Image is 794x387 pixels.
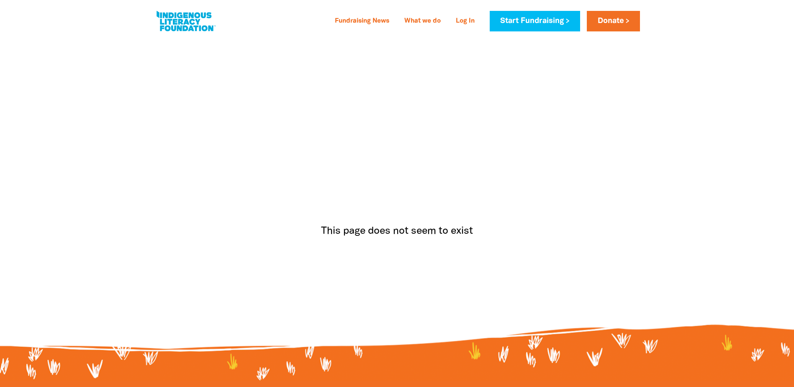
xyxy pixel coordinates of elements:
a: Donate [587,11,640,31]
p: This page does not seem to exist [253,224,541,239]
a: Fundraising News [330,15,394,28]
a: What we do [399,15,446,28]
a: Log In [451,15,480,28]
a: Start Fundraising [490,11,580,31]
